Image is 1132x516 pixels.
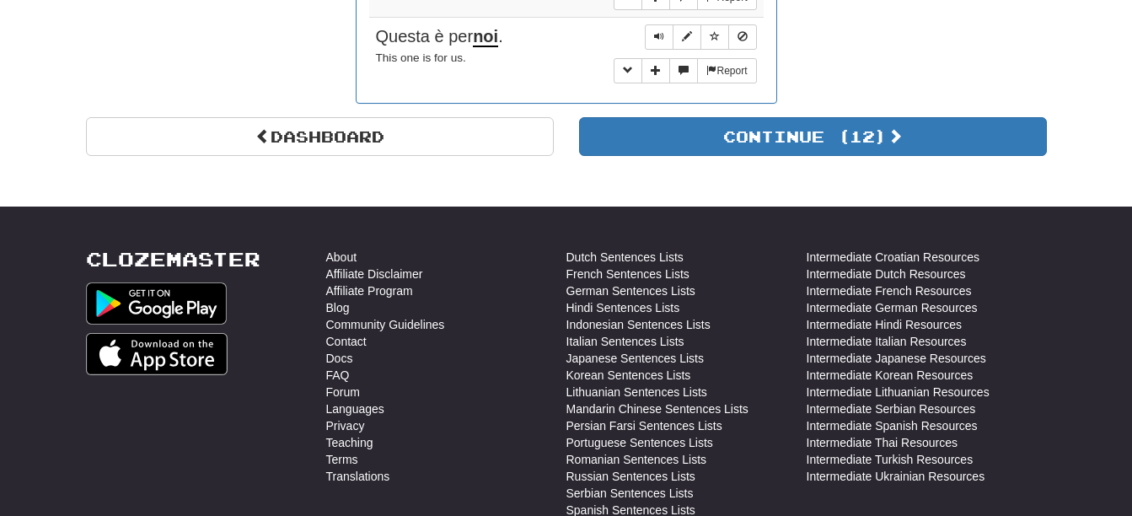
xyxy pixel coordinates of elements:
[697,58,756,83] button: Report
[326,316,445,333] a: Community Guidelines
[326,400,384,417] a: Languages
[326,282,413,299] a: Affiliate Program
[326,417,365,434] a: Privacy
[566,316,711,333] a: Indonesian Sentences Lists
[807,434,958,451] a: Intermediate Thai Resources
[566,249,684,266] a: Dutch Sentences Lists
[326,434,373,451] a: Teaching
[614,58,756,83] div: More sentence controls
[326,451,358,468] a: Terms
[728,24,757,50] button: Toggle ignore
[566,333,684,350] a: Italian Sentences Lists
[326,367,350,384] a: FAQ
[326,333,367,350] a: Contact
[473,27,498,47] u: noi
[566,434,713,451] a: Portuguese Sentences Lists
[376,51,466,64] small: This one is for us.
[566,367,691,384] a: Korean Sentences Lists
[86,282,228,325] img: Get it on Google Play
[86,333,228,375] img: Get it on App Store
[807,417,978,434] a: Intermediate Spanish Resources
[614,58,642,83] button: Toggle grammar
[807,451,974,468] a: Intermediate Turkish Resources
[673,24,701,50] button: Edit sentence
[566,451,707,468] a: Romanian Sentences Lists
[807,350,986,367] a: Intermediate Japanese Resources
[645,24,757,50] div: Sentence controls
[807,400,976,417] a: Intermediate Serbian Resources
[326,384,360,400] a: Forum
[326,299,350,316] a: Blog
[807,333,967,350] a: Intermediate Italian Resources
[566,468,695,485] a: Russian Sentences Lists
[326,468,390,485] a: Translations
[807,282,972,299] a: Intermediate French Resources
[566,282,695,299] a: German Sentences Lists
[566,485,694,502] a: Serbian Sentences Lists
[807,266,966,282] a: Intermediate Dutch Resources
[807,299,978,316] a: Intermediate German Resources
[700,24,729,50] button: Toggle favorite
[807,384,990,400] a: Intermediate Lithuanian Resources
[566,417,722,434] a: Persian Farsi Sentences Lists
[641,58,670,83] button: Add sentence to collection
[566,384,707,400] a: Lithuanian Sentences Lists
[645,24,673,50] button: Play sentence audio
[566,266,689,282] a: French Sentences Lists
[579,117,1047,156] button: Continue (12)
[86,249,260,270] a: Clozemaster
[807,249,979,266] a: Intermediate Croatian Resources
[326,350,353,367] a: Docs
[566,350,704,367] a: Japanese Sentences Lists
[807,468,985,485] a: Intermediate Ukrainian Resources
[807,367,974,384] a: Intermediate Korean Resources
[86,117,554,156] a: Dashboard
[326,266,423,282] a: Affiliate Disclaimer
[807,316,962,333] a: Intermediate Hindi Resources
[376,27,503,47] span: Questa è per .
[566,400,748,417] a: Mandarin Chinese Sentences Lists
[566,299,680,316] a: Hindi Sentences Lists
[326,249,357,266] a: About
